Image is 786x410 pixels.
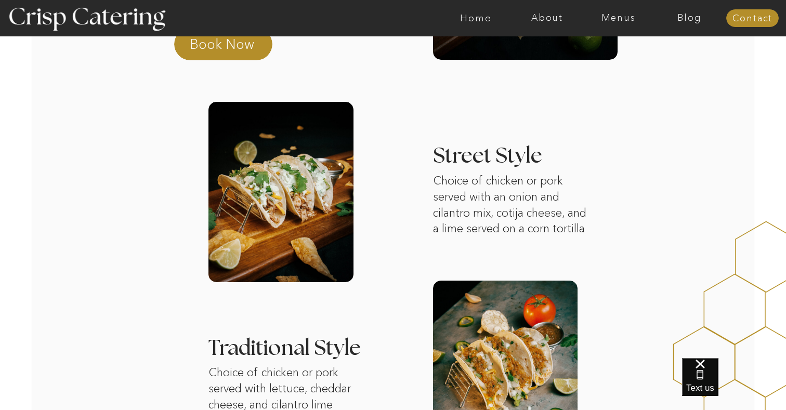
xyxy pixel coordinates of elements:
[512,13,583,23] a: About
[208,338,540,360] h3: Traditional Style
[440,13,512,23] a: Home
[433,173,593,242] p: Choice of chicken or pork served with an onion and cilantro mix, cotija cheese, and a lime served...
[433,146,599,168] h3: Street Style
[726,14,779,24] a: Contact
[583,13,654,23] a: Menus
[654,13,725,23] a: Blog
[682,358,786,410] iframe: podium webchat widget bubble
[190,35,281,60] a: Book Now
